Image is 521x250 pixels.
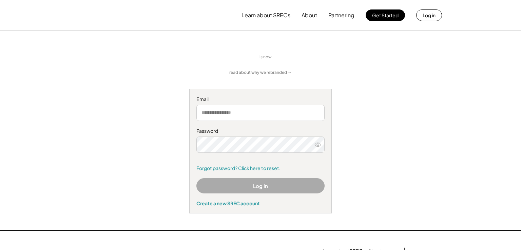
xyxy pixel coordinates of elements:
[196,165,325,172] a: Forgot password? Click here to reset.
[416,9,442,21] button: Log in
[196,96,325,103] div: Email
[280,54,328,61] img: yH5BAEAAAAALAAAAAABAAEAAAIBRAA7
[258,54,277,60] div: is now
[196,200,325,206] div: Create a new SREC account
[242,8,290,22] button: Learn about SRECs
[196,178,325,193] button: Log In
[328,8,354,22] button: Partnering
[193,48,254,66] img: yH5BAEAAAAALAAAAAABAAEAAAIBRAA7
[302,8,317,22] button: About
[366,9,405,21] button: Get Started
[79,4,135,27] img: yH5BAEAAAAALAAAAAABAAEAAAIBRAA7
[196,128,325,134] div: Password
[229,70,292,76] a: read about why we rebranded →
